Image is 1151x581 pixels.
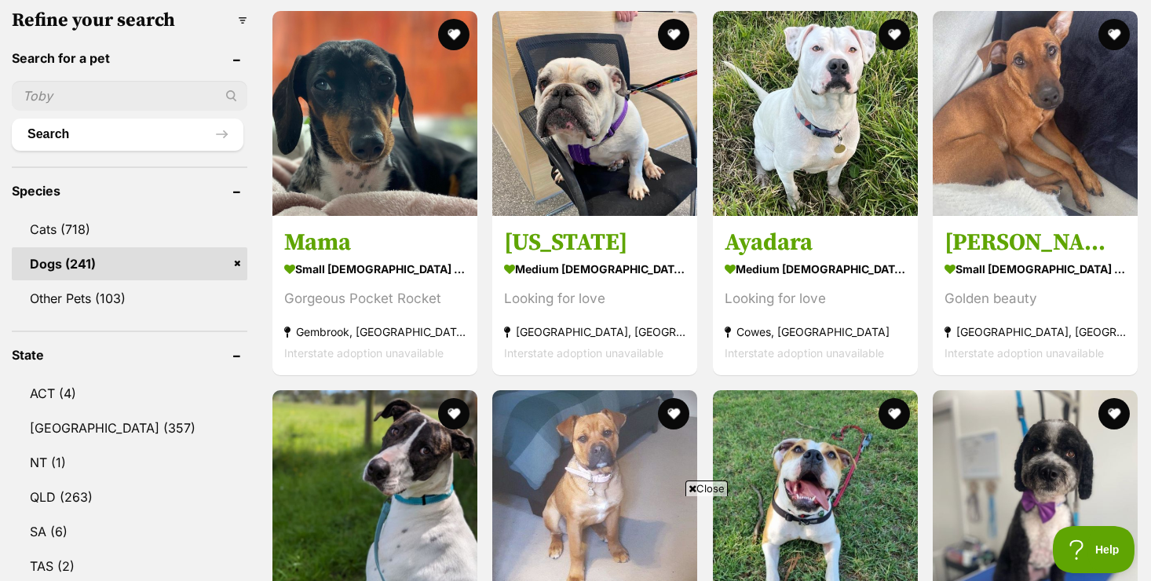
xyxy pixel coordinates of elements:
button: favourite [1098,19,1130,50]
strong: [GEOGRAPHIC_DATA], [GEOGRAPHIC_DATA] [504,321,685,342]
h3: [US_STATE] [504,228,685,258]
h3: [PERSON_NAME] [945,228,1126,258]
header: Species [12,184,247,198]
button: favourite [659,19,690,50]
img: Ayadara - Staffordshire Bull Terrier x American Bulldog [713,11,918,216]
button: favourite [879,398,910,429]
strong: Cowes, [GEOGRAPHIC_DATA] [725,321,906,342]
span: Interstate adoption unavailable [945,346,1104,360]
button: favourite [659,398,690,429]
header: State [12,348,247,362]
strong: medium [DEMOGRAPHIC_DATA] Dog [725,258,906,280]
strong: small [DEMOGRAPHIC_DATA] Dog [284,258,466,280]
div: Gorgeous Pocket Rocket [284,288,466,309]
button: favourite [1098,398,1130,429]
span: Interstate adoption unavailable [504,346,663,360]
h3: Ayadara [725,228,906,258]
strong: Gembrook, [GEOGRAPHIC_DATA] [284,321,466,342]
a: [US_STATE] medium [DEMOGRAPHIC_DATA] Dog Looking for love [GEOGRAPHIC_DATA], [GEOGRAPHIC_DATA] In... [492,216,697,375]
a: QLD (263) [12,481,247,513]
button: favourite [438,398,470,429]
button: Search [12,119,243,150]
a: Cats (718) [12,213,247,246]
img: Missy Peggotty - Australian Terrier Dog [933,11,1138,216]
iframe: Advertisement [195,502,956,573]
input: Toby [12,81,247,111]
a: NT (1) [12,446,247,479]
img: Mama - Dachshund (Miniature Smooth Haired) Dog [272,11,477,216]
div: Looking for love [504,288,685,309]
a: Ayadara medium [DEMOGRAPHIC_DATA] Dog Looking for love Cowes, [GEOGRAPHIC_DATA] Interstate adopti... [713,216,918,375]
h3: Mama [284,228,466,258]
button: favourite [438,19,470,50]
strong: medium [DEMOGRAPHIC_DATA] Dog [504,258,685,280]
iframe: Help Scout Beacon - Open [1053,526,1135,573]
span: Interstate adoption unavailable [725,346,884,360]
a: [GEOGRAPHIC_DATA] (357) [12,411,247,444]
span: Close [685,481,728,496]
header: Search for a pet [12,51,247,65]
div: Golden beauty [945,288,1126,309]
a: Other Pets (103) [12,282,247,315]
strong: [GEOGRAPHIC_DATA], [GEOGRAPHIC_DATA] [945,321,1126,342]
a: SA (6) [12,515,247,548]
a: ACT (4) [12,377,247,410]
a: [PERSON_NAME] small [DEMOGRAPHIC_DATA] Dog Golden beauty [GEOGRAPHIC_DATA], [GEOGRAPHIC_DATA] Int... [933,216,1138,375]
div: Looking for love [725,288,906,309]
a: Dogs (241) [12,247,247,280]
img: Georgia - British Bulldog [492,11,697,216]
strong: small [DEMOGRAPHIC_DATA] Dog [945,258,1126,280]
h3: Refine your search [12,9,247,31]
button: favourite [879,19,910,50]
a: Mama small [DEMOGRAPHIC_DATA] Dog Gorgeous Pocket Rocket Gembrook, [GEOGRAPHIC_DATA] Interstate a... [272,216,477,375]
span: Interstate adoption unavailable [284,346,444,360]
